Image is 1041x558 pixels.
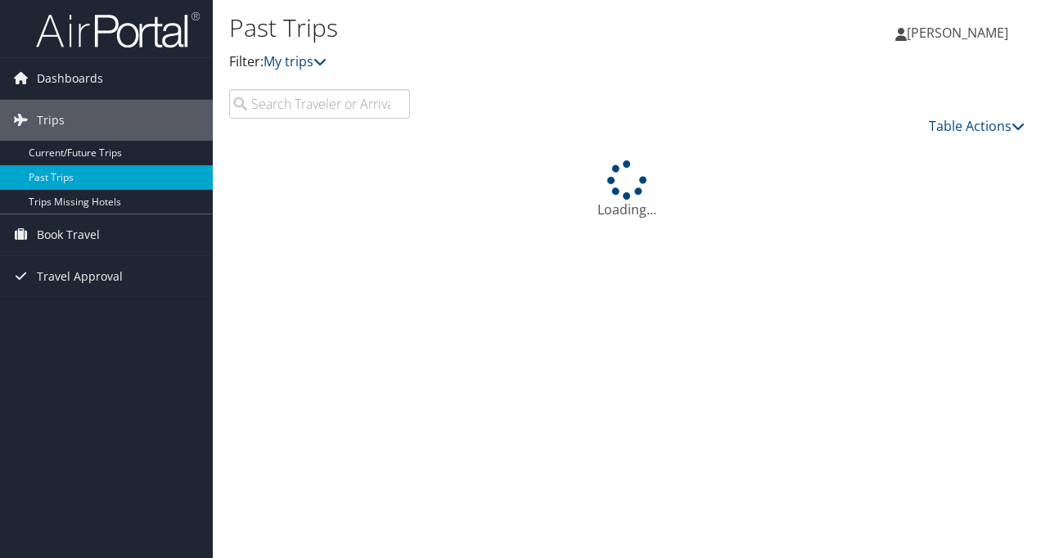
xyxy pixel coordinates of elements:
[229,89,410,119] input: Search Traveler or Arrival City
[264,52,327,70] a: My trips
[36,11,200,49] img: airportal-logo.png
[229,52,759,73] p: Filter:
[229,160,1025,219] div: Loading...
[37,100,65,141] span: Trips
[37,214,100,255] span: Book Travel
[907,24,1008,42] span: [PERSON_NAME]
[929,117,1025,135] a: Table Actions
[37,256,123,297] span: Travel Approval
[229,11,759,45] h1: Past Trips
[895,8,1025,57] a: [PERSON_NAME]
[37,58,103,99] span: Dashboards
